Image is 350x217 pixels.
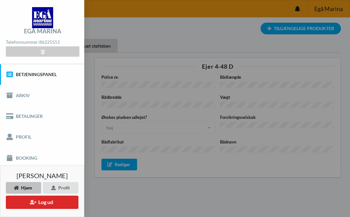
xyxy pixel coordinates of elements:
img: logo [32,7,53,28]
span: [PERSON_NAME] [17,172,68,179]
button: Log ud [6,196,78,209]
div: Telefonnummer: [6,38,79,47]
div: Egå Marina [24,28,61,34]
div: Hjem [6,182,41,194]
strong: 86225551 [39,39,60,45]
div: Profil [43,182,78,194]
